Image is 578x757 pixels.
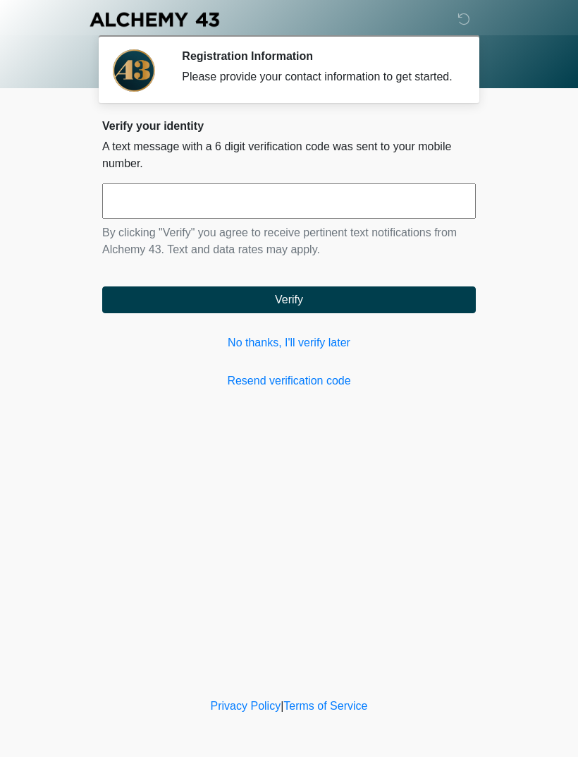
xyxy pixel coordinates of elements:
[102,334,476,351] a: No thanks, I'll verify later
[281,700,283,712] a: |
[102,119,476,133] h2: Verify your identity
[283,700,367,712] a: Terms of Service
[102,224,476,258] p: By clicking "Verify" you agree to receive pertinent text notifications from Alchemy 43. Text and ...
[182,68,455,85] div: Please provide your contact information to get started.
[88,11,221,28] img: Alchemy 43 Logo
[102,138,476,172] p: A text message with a 6 digit verification code was sent to your mobile number.
[102,286,476,313] button: Verify
[182,49,455,63] h2: Registration Information
[102,373,476,389] a: Resend verification code
[113,49,155,92] img: Agent Avatar
[211,700,281,712] a: Privacy Policy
